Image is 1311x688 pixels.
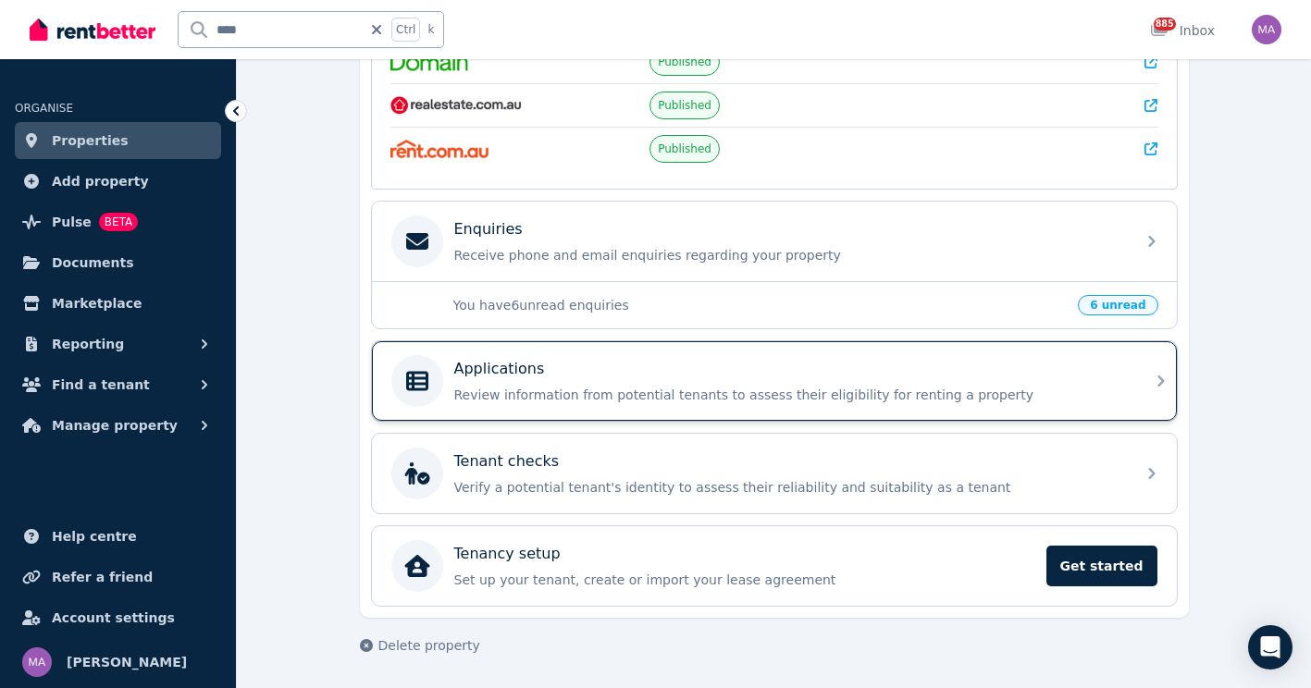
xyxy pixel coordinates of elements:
[30,16,155,43] img: RentBetter
[372,341,1177,421] a: ApplicationsReview information from potential tenants to assess their eligibility for renting a p...
[427,22,434,37] span: k
[67,651,187,673] span: [PERSON_NAME]
[52,129,129,152] span: Properties
[52,333,124,355] span: Reporting
[1150,21,1215,40] div: Inbox
[1154,18,1176,31] span: 885
[15,102,73,115] span: ORGANISE
[15,285,221,322] a: Marketplace
[15,122,221,159] a: Properties
[378,636,480,655] span: Delete property
[1252,15,1281,44] img: Marc Angelone
[390,140,489,158] img: Rent.com.au
[99,213,138,231] span: BETA
[372,526,1177,606] a: Tenancy setupSet up your tenant, create or import your lease agreementGet started
[52,292,142,314] span: Marketplace
[1248,625,1292,670] div: Open Intercom Messenger
[454,543,561,565] p: Tenancy setup
[454,478,1124,497] p: Verify a potential tenant's identity to assess their reliability and suitability as a tenant
[390,53,468,71] img: Domain.com.au
[454,358,545,380] p: Applications
[52,374,150,396] span: Find a tenant
[454,450,560,473] p: Tenant checks
[52,566,153,588] span: Refer a friend
[15,366,221,403] button: Find a tenant
[391,18,420,42] span: Ctrl
[454,246,1124,264] p: Receive phone and email enquiries regarding your property
[52,211,92,233] span: Pulse
[372,434,1177,513] a: Tenant checksVerify a potential tenant's identity to assess their reliability and suitability as ...
[15,203,221,240] a: PulseBETA
[454,218,523,240] p: Enquiries
[15,518,221,555] a: Help centre
[454,386,1124,404] p: Review information from potential tenants to assess their eligibility for renting a property
[52,170,149,192] span: Add property
[15,407,221,444] button: Manage property
[52,414,178,436] span: Manage property
[453,296,1068,314] p: You have 6 unread enquiries
[15,163,221,200] a: Add property
[454,571,1035,589] p: Set up your tenant, create or import your lease agreement
[52,252,134,274] span: Documents
[15,326,221,362] button: Reporting
[372,202,1177,281] a: EnquiriesReceive phone and email enquiries regarding your property
[390,96,523,115] img: RealEstate.com.au
[52,525,137,547] span: Help centre
[658,141,711,156] span: Published
[15,559,221,596] a: Refer a friend
[1046,546,1157,586] span: Get started
[52,607,175,629] span: Account settings
[22,647,52,677] img: Marc Angelone
[658,98,711,113] span: Published
[658,55,711,69] span: Published
[15,244,221,281] a: Documents
[15,599,221,636] a: Account settings
[360,636,480,655] button: Delete property
[1078,295,1157,315] span: 6 unread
